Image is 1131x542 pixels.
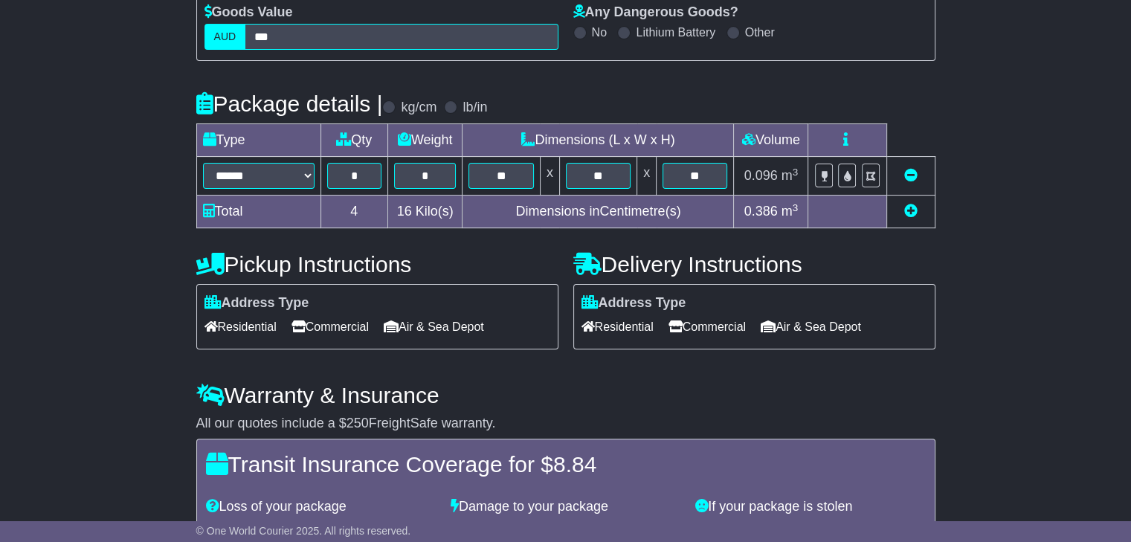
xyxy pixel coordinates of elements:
[384,315,484,338] span: Air & Sea Depot
[463,100,487,116] label: lb/in
[744,168,778,183] span: 0.096
[782,204,799,219] span: m
[196,525,411,537] span: © One World Courier 2025. All rights reserved.
[443,499,688,515] div: Damage to your package
[196,252,558,277] h4: Pickup Instructions
[793,167,799,178] sup: 3
[320,196,387,228] td: 4
[636,25,715,39] label: Lithium Battery
[581,295,686,312] label: Address Type
[904,204,918,219] a: Add new item
[637,157,657,196] td: x
[540,157,559,196] td: x
[904,168,918,183] a: Remove this item
[204,295,309,312] label: Address Type
[463,196,734,228] td: Dimensions in Centimetre(s)
[206,452,926,477] h4: Transit Insurance Coverage for $
[592,25,607,39] label: No
[573,252,935,277] h4: Delivery Instructions
[573,4,738,21] label: Any Dangerous Goods?
[196,91,383,116] h4: Package details |
[320,124,387,157] td: Qty
[347,416,369,430] span: 250
[199,499,443,515] div: Loss of your package
[204,24,246,50] label: AUD
[387,124,463,157] td: Weight
[196,416,935,432] div: All our quotes include a $ FreightSafe warranty.
[761,315,861,338] span: Air & Sea Depot
[688,499,932,515] div: If your package is stolen
[204,4,293,21] label: Goods Value
[463,124,734,157] td: Dimensions (L x W x H)
[745,25,775,39] label: Other
[196,196,320,228] td: Total
[744,204,778,219] span: 0.386
[291,315,369,338] span: Commercial
[581,315,654,338] span: Residential
[196,383,935,407] h4: Warranty & Insurance
[782,168,799,183] span: m
[204,315,277,338] span: Residential
[401,100,436,116] label: kg/cm
[196,124,320,157] td: Type
[668,315,746,338] span: Commercial
[387,196,463,228] td: Kilo(s)
[734,124,808,157] td: Volume
[553,452,596,477] span: 8.84
[397,204,412,219] span: 16
[793,202,799,213] sup: 3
